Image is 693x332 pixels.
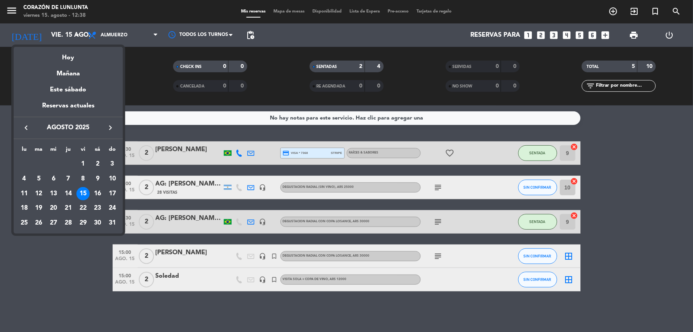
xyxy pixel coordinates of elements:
div: 31 [106,216,119,230]
td: 12 de agosto de 2025 [32,186,46,201]
div: 23 [91,202,104,215]
th: domingo [105,145,120,157]
th: miércoles [46,145,61,157]
td: 6 de agosto de 2025 [46,171,61,186]
div: Este sábado [14,79,123,101]
div: 13 [47,187,60,200]
td: 3 de agosto de 2025 [105,157,120,171]
div: 1 [76,157,90,171]
div: 3 [106,157,119,171]
span: agosto 2025 [33,123,103,133]
div: 16 [91,187,104,200]
td: 8 de agosto de 2025 [76,171,90,186]
td: 14 de agosto de 2025 [61,186,76,201]
td: 24 de agosto de 2025 [105,201,120,216]
div: Hoy [14,47,123,63]
button: keyboard_arrow_left [19,123,33,133]
td: 9 de agosto de 2025 [90,171,105,186]
div: 6 [47,172,60,186]
td: 28 de agosto de 2025 [61,216,76,230]
td: 25 de agosto de 2025 [17,216,32,230]
th: viernes [76,145,90,157]
td: 22 de agosto de 2025 [76,201,90,216]
td: 26 de agosto de 2025 [32,216,46,230]
i: keyboard_arrow_left [21,123,31,132]
div: 18 [18,202,31,215]
div: 27 [47,216,60,230]
td: 18 de agosto de 2025 [17,201,32,216]
td: 4 de agosto de 2025 [17,171,32,186]
div: 24 [106,202,119,215]
div: 7 [62,172,75,186]
div: 20 [47,202,60,215]
div: Mañana [14,63,123,79]
td: 31 de agosto de 2025 [105,216,120,230]
td: 10 de agosto de 2025 [105,171,120,186]
div: 2 [91,157,104,171]
td: AGO. [17,157,76,171]
td: 21 de agosto de 2025 [61,201,76,216]
th: sábado [90,145,105,157]
td: 19 de agosto de 2025 [32,201,46,216]
div: 28 [62,216,75,230]
div: 9 [91,172,104,186]
td: 17 de agosto de 2025 [105,186,120,201]
td: 30 de agosto de 2025 [90,216,105,230]
div: 15 [76,187,90,200]
div: 11 [18,187,31,200]
th: lunes [17,145,32,157]
div: 29 [76,216,90,230]
td: 29 de agosto de 2025 [76,216,90,230]
div: 10 [106,172,119,186]
td: 11 de agosto de 2025 [17,186,32,201]
div: 30 [91,216,104,230]
div: 22 [76,202,90,215]
div: 14 [62,187,75,200]
td: 1 de agosto de 2025 [76,157,90,171]
td: 16 de agosto de 2025 [90,186,105,201]
td: 7 de agosto de 2025 [61,171,76,186]
div: 5 [32,172,46,186]
th: jueves [61,145,76,157]
div: 12 [32,187,46,200]
div: 8 [76,172,90,186]
td: 15 de agosto de 2025 [76,186,90,201]
div: 21 [62,202,75,215]
button: keyboard_arrow_right [103,123,117,133]
div: 25 [18,216,31,230]
td: 2 de agosto de 2025 [90,157,105,171]
td: 27 de agosto de 2025 [46,216,61,230]
td: 13 de agosto de 2025 [46,186,61,201]
th: martes [32,145,46,157]
div: 26 [32,216,46,230]
i: keyboard_arrow_right [106,123,115,132]
div: 17 [106,187,119,200]
div: 4 [18,172,31,186]
td: 5 de agosto de 2025 [32,171,46,186]
div: Reservas actuales [14,101,123,117]
td: 20 de agosto de 2025 [46,201,61,216]
div: 19 [32,202,46,215]
td: 23 de agosto de 2025 [90,201,105,216]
